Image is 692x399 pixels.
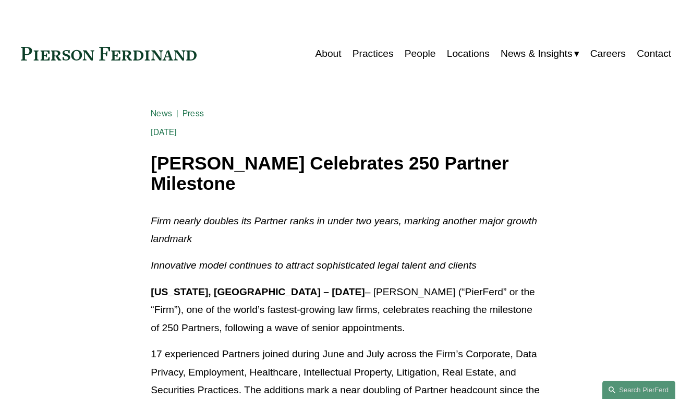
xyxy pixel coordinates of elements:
[353,44,394,64] a: Practices
[501,45,572,63] span: News & Insights
[315,44,341,64] a: About
[590,44,626,64] a: Careers
[501,44,579,64] a: folder dropdown
[602,381,675,399] a: Search this site
[151,260,477,271] em: Innovative model continues to attract sophisticated legal talent and clients
[151,286,365,297] strong: [US_STATE], [GEOGRAPHIC_DATA] – [DATE]
[405,44,436,64] a: People
[151,153,541,194] h1: [PERSON_NAME] Celebrates 250 Partner Milestone
[151,108,172,118] a: News
[637,44,671,64] a: Contact
[151,215,540,245] em: Firm nearly doubles its Partner ranks in under two years, marking another major growth landmark
[151,127,177,137] span: [DATE]
[447,44,490,64] a: Locations
[151,283,541,337] p: – [PERSON_NAME] (“PierFerd” or the “Firm”), one of the world’s fastest-growing law firms, celebra...
[183,108,204,118] a: Press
